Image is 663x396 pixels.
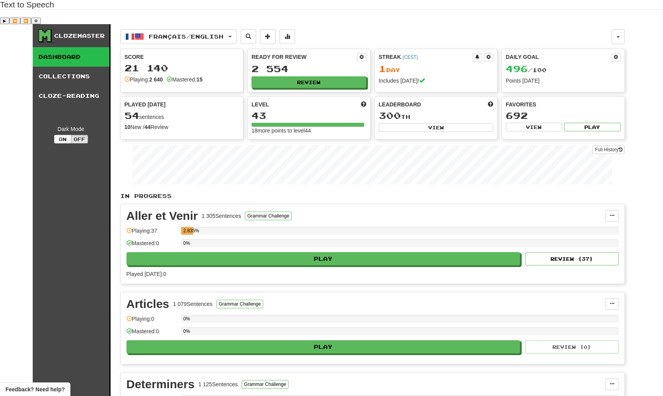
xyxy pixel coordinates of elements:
[506,77,621,85] div: Points [DATE]
[54,135,71,143] button: On
[183,227,193,235] div: 2.835%
[506,111,621,120] div: 692
[242,380,288,389] button: Grammar Challenge
[127,298,169,310] div: Articles
[506,123,562,131] button: View
[149,33,223,40] span: Français / English
[33,47,109,67] a: Dashboard
[127,271,166,277] span: Played [DATE]: 0
[251,53,357,61] div: Ready for Review
[506,63,528,74] span: 496
[120,29,237,44] button: Français/English
[167,76,202,83] div: Mastered:
[125,53,239,61] div: Score
[403,55,418,60] a: (CEST)
[379,110,401,121] span: 300
[564,123,621,131] button: Play
[144,124,151,130] strong: 44
[361,101,366,108] span: Score more points to level up
[149,76,163,83] strong: 2 640
[39,125,104,133] div: Dark Mode
[125,101,166,108] span: Played [DATE]
[127,327,177,340] div: Mastered: 0
[260,29,276,44] button: Add sentence to collection
[251,101,269,108] span: Level
[379,64,494,74] div: Day
[245,212,292,220] button: Grammar Challenge
[379,53,473,61] div: Streak
[120,192,625,200] p: In Progress
[379,77,494,85] div: Includes [DATE]!
[251,76,366,88] button: Review
[125,123,239,131] div: New / Review
[33,67,109,86] a: Collections
[506,67,547,73] span: / 100
[506,101,621,108] div: Favorites
[127,210,198,222] div: Aller et Venir
[31,18,41,24] button: Settings
[202,212,241,220] div: 1 305 Sentences
[127,239,177,252] div: Mastered: 0
[216,300,263,308] button: Grammar Challenge
[525,340,619,354] button: Review (0)
[33,86,109,106] a: Cloze-Reading
[197,76,203,83] strong: 15
[379,111,494,121] div: th
[379,123,494,132] button: View
[127,227,177,240] div: Playing: 37
[20,18,31,24] button: Forward
[127,378,195,390] div: Determiners
[125,111,239,121] div: sentences
[241,29,256,44] button: Search sentences
[593,145,624,154] a: Full History
[251,64,366,74] div: 2 554
[125,110,139,121] span: 54
[125,124,131,130] strong: 10
[506,53,611,62] div: Daily Goal
[199,380,238,388] div: 1 125 Sentences
[125,63,239,73] div: 21 140
[9,18,20,24] button: Previous
[379,63,386,74] span: 1
[125,76,163,83] div: Playing:
[280,29,295,44] button: More stats
[525,252,619,265] button: Review (37)
[251,111,366,120] div: 43
[5,385,65,393] span: Open feedback widget
[127,340,521,354] button: Play
[71,135,88,143] button: Off
[127,252,521,265] button: Play
[173,300,213,308] div: 1 079 Sentences
[379,101,421,108] span: Leaderboard
[127,315,177,328] div: Playing: 0
[54,32,105,40] div: Clozemaster
[251,127,366,134] div: 18 more points to level 44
